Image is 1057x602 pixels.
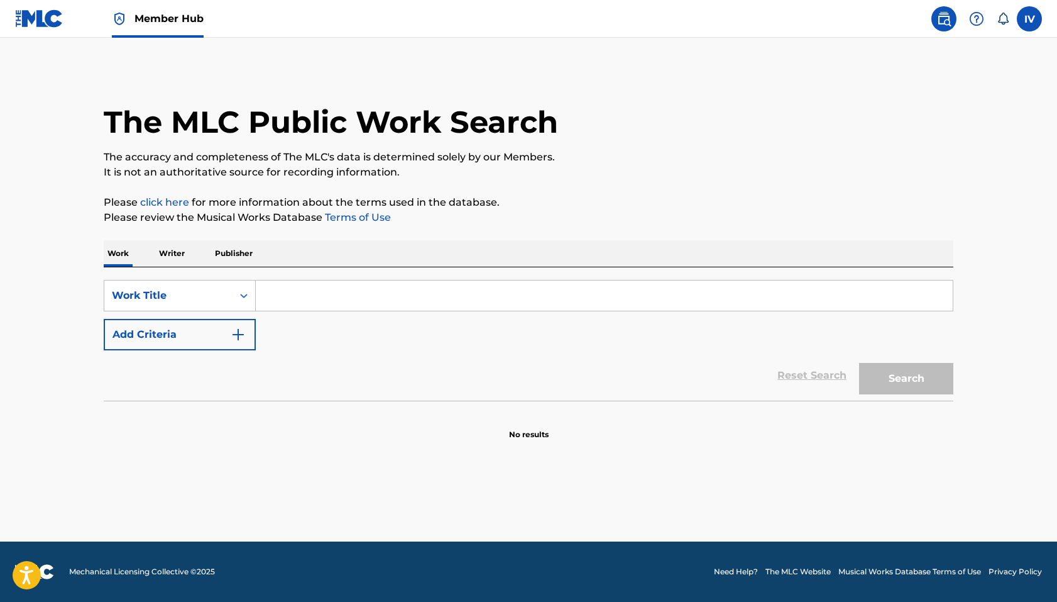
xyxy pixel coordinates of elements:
[231,327,246,342] img: 9d2ae6d4665cec9f34b9.svg
[155,240,189,267] p: Writer
[104,280,953,401] form: Search Form
[989,566,1042,577] a: Privacy Policy
[211,240,256,267] p: Publisher
[104,240,133,267] p: Work
[994,542,1057,602] iframe: Chat Widget
[765,566,831,577] a: The MLC Website
[140,196,189,208] a: click here
[134,11,204,26] span: Member Hub
[104,165,953,180] p: It is not an authoritative source for recording information.
[104,195,953,210] p: Please for more information about the terms used in the database.
[1017,6,1042,31] div: User Menu
[714,566,758,577] a: Need Help?
[509,414,549,440] p: No results
[322,211,391,223] a: Terms of Use
[931,6,956,31] a: Public Search
[69,566,215,577] span: Mechanical Licensing Collective © 2025
[969,11,984,26] img: help
[112,11,127,26] img: Top Rightsholder
[104,150,953,165] p: The accuracy and completeness of The MLC's data is determined solely by our Members.
[104,319,256,350] button: Add Criteria
[838,566,981,577] a: Musical Works Database Terms of Use
[112,288,225,303] div: Work Title
[15,564,54,579] img: logo
[936,11,951,26] img: search
[964,6,989,31] div: Help
[15,9,63,28] img: MLC Logo
[997,13,1009,25] div: Notifications
[104,210,953,225] p: Please review the Musical Works Database
[994,542,1057,602] div: Widget de chat
[104,103,558,141] h1: The MLC Public Work Search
